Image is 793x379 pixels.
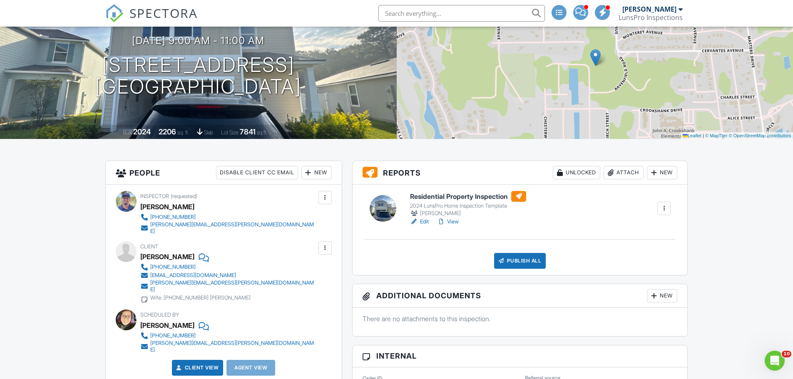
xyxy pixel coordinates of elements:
a: Leaflet [683,133,701,138]
a: [PHONE_NUMBER] [140,332,316,340]
div: [PERSON_NAME] [410,209,526,218]
a: [PHONE_NUMBER] [140,263,316,271]
span: | [703,133,704,138]
a: SPECTORA [105,11,198,29]
div: [PERSON_NAME] [140,319,194,332]
span: 10 [782,351,791,357]
span: Lot Size [221,129,239,136]
a: [PERSON_NAME][EMAIL_ADDRESS][PERSON_NAME][DOMAIN_NAME] [140,280,316,293]
span: Built [123,129,132,136]
div: New [301,166,332,179]
div: 2024 LunsPro Home Inspection Template [410,203,526,209]
iframe: Intercom live chat [765,351,785,371]
h3: Reports [353,161,688,185]
h3: [DATE] 9:00 am - 11:00 am [132,35,264,46]
div: [EMAIL_ADDRESS][DOMAIN_NAME] [150,272,236,279]
div: New [647,166,677,179]
span: Scheduled By [140,312,179,318]
span: sq.ft. [257,129,267,136]
div: New [647,289,677,302]
span: SPECTORA [129,4,198,22]
span: Inspector [140,193,169,199]
h3: Internal [353,345,688,367]
div: [PERSON_NAME][EMAIL_ADDRESS][PERSON_NAME][DOMAIN_NAME] [150,221,316,235]
div: [PHONE_NUMBER] [150,214,196,220]
div: Unlocked [553,166,600,179]
div: [PERSON_NAME] [140,250,194,263]
span: Client [140,243,158,250]
a: © OpenStreetMap contributors [729,133,791,138]
div: Wife: [PHONE_NUMBER] [PERSON_NAME] [150,295,251,301]
div: 2024 [133,127,151,136]
h1: [STREET_ADDRESS] [GEOGRAPHIC_DATA] [95,54,301,98]
div: 7841 [240,127,256,136]
div: [PERSON_NAME] [140,201,194,213]
span: sq. ft. [177,129,189,136]
div: [PERSON_NAME][EMAIL_ADDRESS][PERSON_NAME][DOMAIN_NAME] [150,340,316,353]
a: Edit [410,218,429,226]
div: LunsPro Inspections [619,13,683,22]
div: [PHONE_NUMBER] [150,264,196,270]
div: [PHONE_NUMBER] [150,332,196,339]
div: Publish All [494,253,546,269]
a: © MapTiler [705,133,728,138]
img: The Best Home Inspection Software - Spectora [105,4,124,22]
div: [PERSON_NAME] [622,5,676,13]
img: Marker [590,49,601,66]
p: There are no attachments to this inspection. [363,314,678,323]
a: [EMAIL_ADDRESS][DOMAIN_NAME] [140,271,316,280]
a: View [437,218,459,226]
a: [PERSON_NAME][EMAIL_ADDRESS][PERSON_NAME][DOMAIN_NAME] [140,340,316,353]
span: slab [204,129,213,136]
a: [PERSON_NAME][EMAIL_ADDRESS][PERSON_NAME][DOMAIN_NAME] [140,221,316,235]
h6: Residential Property Inspection [410,191,526,202]
a: [PHONE_NUMBER] [140,213,316,221]
div: Disable Client CC Email [216,166,298,179]
div: Attach [604,166,644,179]
a: Client View [175,364,219,372]
div: 2206 [159,127,176,136]
h3: Additional Documents [353,284,688,308]
a: Residential Property Inspection 2024 LunsPro Home Inspection Template [PERSON_NAME] [410,191,526,218]
h3: People [106,161,342,185]
input: Search everything... [378,5,545,22]
div: [PERSON_NAME][EMAIL_ADDRESS][PERSON_NAME][DOMAIN_NAME] [150,280,316,293]
span: (requested) [171,193,197,199]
